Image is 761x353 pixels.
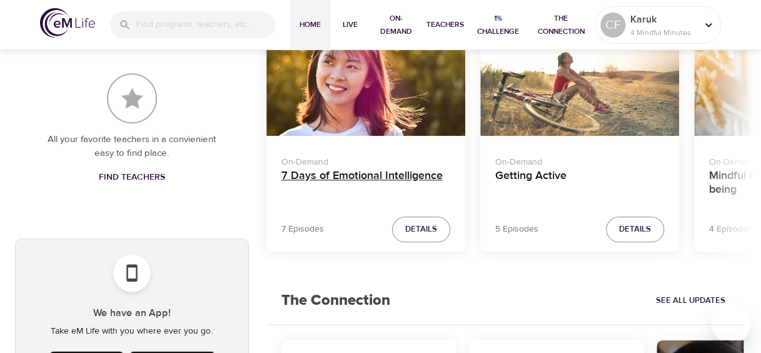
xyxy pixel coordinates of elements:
span: On-Demand [375,12,416,38]
h4: 7 Days of Emotional Intelligence [281,169,450,199]
button: Details [392,217,450,242]
span: See All Updates [656,294,725,308]
h5: We have an App! [26,307,238,320]
span: Live [335,18,365,31]
button: 7 Days of Emotional Intelligence [266,24,465,136]
button: Details [606,217,664,242]
button: Getting Active [480,24,679,136]
p: 7 Episodes [281,223,324,236]
span: Details [619,222,651,237]
span: Details [405,222,437,237]
p: On-Demand [281,151,450,169]
h4: Getting Active [495,169,664,199]
span: Find Teachers [99,170,165,185]
img: logo [40,8,95,38]
p: Take eM Life with you where ever you go. [26,325,238,338]
a: See All Updates [653,291,728,310]
p: On-Demand [495,151,664,169]
input: Find programs, teachers, etc... [136,11,275,38]
img: Favorite Teachers [107,73,157,123]
p: All your favorite teachers in a convienient easy to find place. [40,133,224,161]
span: The Connection [532,12,590,38]
p: 5 Episodes [495,223,538,236]
span: Home [295,18,325,31]
p: Karuk [630,12,697,27]
div: CF [600,13,625,38]
p: 4 Episodes [709,223,752,236]
span: Teachers [426,18,464,31]
p: 4 Mindful Minutes [630,27,697,38]
h2: The Connection [266,277,405,325]
iframe: Button to launch messaging window [711,303,751,343]
a: Find Teachers [94,166,170,189]
span: 1% Challenge [474,12,522,38]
